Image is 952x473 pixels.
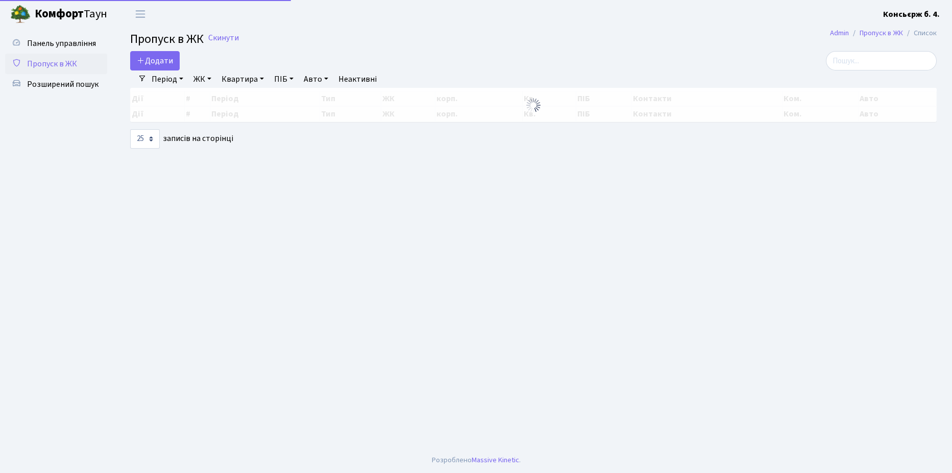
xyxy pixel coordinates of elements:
[128,6,153,22] button: Переключити навігацію
[130,51,180,70] a: Додати
[334,70,381,88] a: Неактивні
[217,70,268,88] a: Квартира
[860,28,903,38] a: Пропуск в ЖК
[5,54,107,74] a: Пропуск в ЖК
[883,9,940,20] b: Консьєрж б. 4.
[5,33,107,54] a: Панель управління
[130,129,160,149] select: записів на сторінці
[5,74,107,94] a: Розширений пошук
[432,455,521,466] div: Розроблено .
[826,51,937,70] input: Пошук...
[300,70,332,88] a: Авто
[35,6,107,23] span: Таун
[903,28,937,39] li: Список
[208,33,239,43] a: Скинути
[137,55,173,66] span: Додати
[472,455,519,465] a: Massive Kinetic
[525,97,542,113] img: Обробка...
[148,70,187,88] a: Період
[883,8,940,20] a: Консьєрж б. 4.
[35,6,84,22] b: Комфорт
[27,38,96,49] span: Панель управління
[815,22,952,44] nav: breadcrumb
[270,70,298,88] a: ПІБ
[27,79,99,90] span: Розширений пошук
[189,70,215,88] a: ЖК
[10,4,31,25] img: logo.png
[130,129,233,149] label: записів на сторінці
[830,28,849,38] a: Admin
[27,58,77,69] span: Пропуск в ЖК
[130,30,204,48] span: Пропуск в ЖК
